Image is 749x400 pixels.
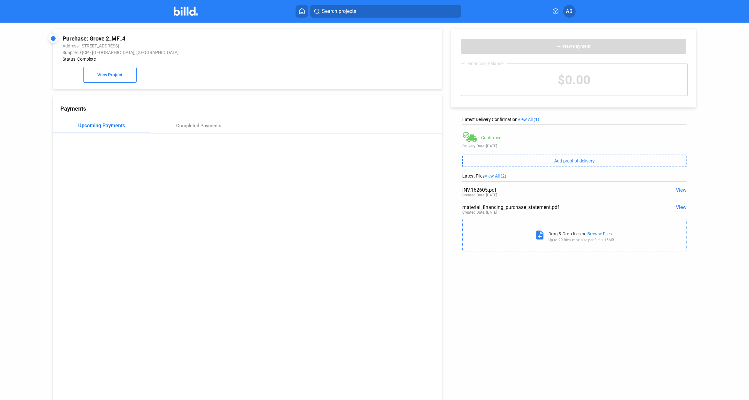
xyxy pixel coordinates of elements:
div: Completed Payments [176,123,221,129]
div: Delivery Date: [DATE] [462,144,687,148]
button: View Project [83,67,137,83]
span: Add proof of delivery [554,158,594,163]
button: New Payment [461,38,687,54]
span: View Project [97,73,122,78]
div: Address: [STREET_ADDRESS] [62,43,358,48]
span: View All (2) [485,173,506,178]
div: Confirmed [481,135,502,140]
div: Status: Complete [62,57,358,62]
span: View [676,204,687,210]
button: Add proof of delivery [462,155,687,167]
button: AB [563,5,576,18]
div: Drag & Drop files or [548,231,586,236]
button: Search projects [310,5,461,18]
div: Created Date: [DATE] [462,193,497,197]
div: Payments [60,105,442,112]
div: Latest Files [462,173,687,178]
span: AB [566,8,573,15]
div: Up to 20 files, max size per file is 15MB [548,238,614,242]
mat-icon: add [556,44,562,49]
span: View [676,187,687,193]
span: View All (1) [518,117,539,122]
mat-icon: note_add [535,230,545,240]
div: Supplier: QCP - [GEOGRAPHIC_DATA], [GEOGRAPHIC_DATA] [62,50,358,55]
div: Purchase: Grove 2_MF_4 [62,35,358,42]
div: Upcoming Payments [78,123,125,129]
span: Search projects [322,8,356,15]
div: Browse Files. [587,231,613,236]
div: $0.00 [461,64,687,96]
div: Latest Delivery Confirmation [462,117,687,122]
div: Financing Balance [464,61,507,66]
img: Billd Company Logo [174,7,198,16]
div: INV.162605.pdf [462,187,642,193]
div: material_financing_purchase_statement.pdf [462,204,642,210]
span: New Payment [563,44,591,49]
div: Created Date: [DATE] [462,210,497,215]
